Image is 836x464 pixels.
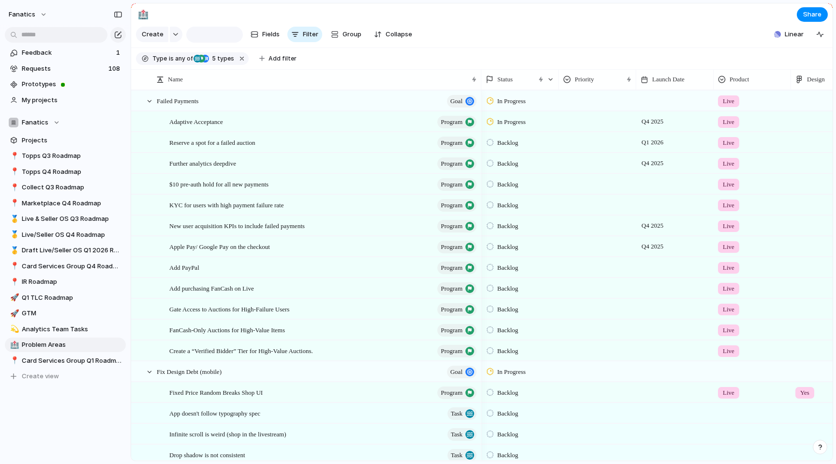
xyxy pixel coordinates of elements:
span: Live [723,388,734,398]
span: New user acquisition KPIs to include failed payments [169,220,305,231]
span: Task [451,428,463,441]
button: program [437,157,477,170]
button: Filter [287,27,322,42]
button: program [437,387,477,399]
button: Create [136,27,168,42]
button: program [437,324,477,337]
button: 🏥 [135,7,151,22]
span: Draft Live/Seller OS Q1 2026 Roadmap [22,246,122,255]
span: Live/Seller OS Q4 Roadmap [22,230,122,240]
button: Task [448,428,477,441]
div: 📍 [10,277,17,288]
span: KYC for users with high payment failure rate [169,199,284,210]
button: Fanatics [5,115,126,130]
span: program [441,157,463,170]
span: Live [723,325,734,335]
span: Topps Q4 Roadmap [22,167,122,177]
button: goal [447,366,477,378]
button: 📍 [9,199,18,208]
span: any of [174,54,193,63]
button: program [437,345,477,357]
button: program [437,262,477,274]
span: Task [451,449,463,462]
span: Gate Access to Auctions for High-Failure Users [169,303,289,314]
span: Q1 2026 [639,137,666,148]
div: 💫 [10,324,17,335]
span: program [441,261,463,275]
span: program [441,240,463,254]
span: program [441,136,463,150]
span: Live [723,201,734,210]
a: 📍Topps Q3 Roadmap [5,149,126,163]
button: 📍 [9,356,18,366]
a: 🏥Problem Areas [5,338,126,352]
span: Backlog [497,409,518,418]
span: program [441,303,463,316]
button: Collapse [370,27,416,42]
span: Feedback [22,48,113,58]
span: program [441,344,463,358]
span: Live [723,180,734,189]
a: Projects [5,133,126,148]
span: Infinite scroll is weird (shop in the livestream) [169,428,286,439]
span: goal [450,94,463,108]
div: 🚀Q1 TLC Roadmap [5,291,126,305]
span: Live [723,159,734,169]
button: 🥇 [9,214,18,224]
span: Live [723,96,734,106]
span: Backlog [497,221,518,231]
a: 🥇Draft Live/Seller OS Q1 2026 Roadmap [5,243,126,258]
span: Priority [575,75,594,84]
span: Backlog [497,430,518,439]
span: Q4 2025 [639,241,666,252]
div: 🏥 [10,340,17,351]
a: 🥇Live/Seller OS Q4 Roadmap [5,228,126,242]
button: Add filter [254,52,302,65]
span: Marketplace Q4 Roadmap [22,199,122,208]
span: Q4 2025 [639,116,666,127]
button: program [437,199,477,212]
button: 🥇 [9,230,18,240]
span: Analytics Team Tasks [22,325,122,334]
a: 📍Card Services Group Q4 Roadmap [5,259,126,274]
span: Add PayPal [169,262,199,273]
span: program [441,386,463,400]
a: Feedback1 [5,46,126,60]
span: Collect Q3 Roadmap [22,183,122,192]
span: Reserve a spot for a failed auction [169,137,255,148]
span: Linear [785,30,804,39]
a: Requests108 [5,62,126,76]
button: Create view [5,369,126,384]
span: Create view [22,371,59,381]
span: Group [343,30,361,39]
span: Create a “Verified Bidder” Tier for High-Value Auctions. [169,345,313,356]
button: program [437,241,477,253]
span: Design [807,75,825,84]
span: Task [451,407,463,420]
div: 📍 [10,151,17,162]
span: Add filter [269,54,297,63]
span: $10 pre-auth hold for all new payments [169,178,269,189]
div: 📍 [10,198,17,209]
span: 5 [209,55,217,62]
button: 🚀 [9,293,18,303]
span: Filter [303,30,318,39]
span: Launch Date [652,75,685,84]
span: Backlog [497,284,518,294]
button: 📍 [9,167,18,177]
span: In Progress [497,367,526,377]
a: Prototypes [5,77,126,92]
div: 📍 [10,182,17,193]
span: Create [142,30,164,39]
span: Q4 2025 [639,157,666,169]
span: Q4 2025 [639,220,666,232]
button: 📍 [9,277,18,287]
a: My projects [5,93,126,108]
span: Live [723,305,734,314]
a: 📍Card Services Group Q1 Roadmap [5,354,126,368]
button: Task [448,449,477,462]
span: Status [497,75,513,84]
